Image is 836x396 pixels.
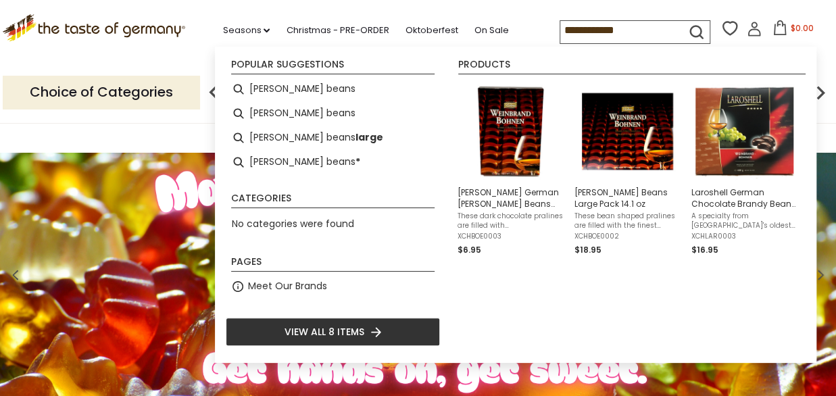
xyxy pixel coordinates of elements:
li: Pages [231,257,435,272]
span: $0.00 [790,22,813,34]
li: Categories [231,193,435,208]
li: brandy beans [226,77,440,101]
img: previous arrow [200,79,227,106]
span: [PERSON_NAME] Beans Large Pack 14.1 oz [574,187,681,209]
li: Laroshell German Chocolate Brandy Beans 14 oz. [686,77,803,262]
a: [PERSON_NAME] Beans Large Pack 14.1 ozThese bean shaped pralines are filled with the finest Germa... [574,82,681,257]
li: asbach brandy beans [226,101,440,126]
span: View all 8 items [285,324,364,339]
a: Christmas - PRE-ORDER [286,23,389,38]
span: XCHLAR0003 [691,232,797,241]
li: Products [458,59,806,74]
button: $0.00 [764,20,822,41]
span: [PERSON_NAME] German [PERSON_NAME] Beans 5.3 oz [458,187,564,209]
li: Boehme Brandy Beans Large Pack 14.1 oz [569,77,686,262]
span: Laroshell German Chocolate Brandy Beans 14 oz. [691,187,797,209]
b: large [355,130,383,145]
p: Choice of Categories [3,76,200,109]
a: Meet Our Brands [248,278,327,294]
span: XCHBOE0003 [458,232,564,241]
li: Popular suggestions [231,59,435,74]
li: brandy beans* [226,150,440,174]
a: Oktoberfest [405,23,458,38]
span: No categories were found [232,217,354,230]
span: These bean shaped pralines are filled with the finest German [PERSON_NAME]. A perfect gift for ho... [574,212,681,230]
li: View all 8 items [226,318,440,346]
a: Seasons [222,23,270,38]
span: A specialty from [GEOGRAPHIC_DATA]'s oldest chocolate manufacturer, these bitter-sweet chocolate ... [691,212,797,230]
span: $16.95 [691,244,718,255]
div: Instant Search Results [215,47,816,363]
li: Meet Our Brands [226,274,440,299]
span: XCHBOE0002 [574,232,681,241]
span: $18.95 [574,244,601,255]
li: brandy beans large [226,126,440,150]
li: Boehme German Brandy Beans 5.3 oz [452,77,569,262]
span: $6.95 [458,244,481,255]
img: next arrow [807,79,834,106]
a: [PERSON_NAME] German [PERSON_NAME] Beans 5.3 ozThese dark chocolate pralines are filled with [PER... [458,82,564,257]
a: On Sale [474,23,508,38]
span: These dark chocolate pralines are filled with [PERSON_NAME]. A delicious kick during the cold sea... [458,212,564,230]
a: Laroshell German Chocolate Brandy Beans 14 oz.A specialty from [GEOGRAPHIC_DATA]'s oldest chocola... [691,82,797,257]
